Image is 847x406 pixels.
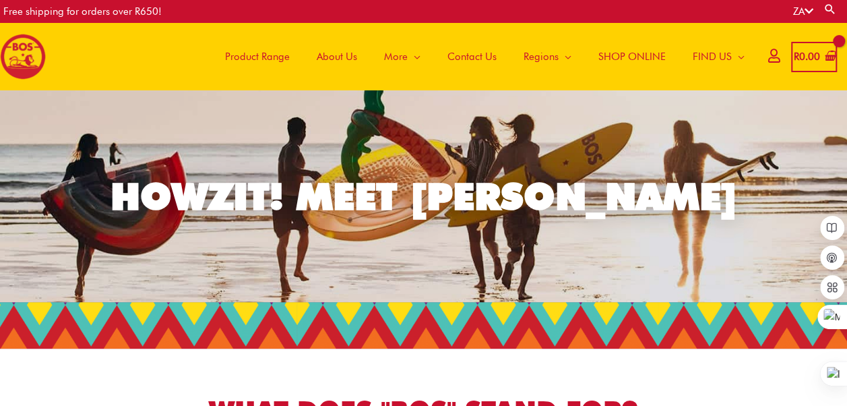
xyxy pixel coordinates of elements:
span: Contact Us [447,36,497,77]
a: Search button [823,3,837,16]
span: About Us [317,36,357,77]
a: About Us [303,23,371,90]
a: Contact Us [434,23,510,90]
a: View Shopping Cart, empty [791,42,837,72]
a: SHOP ONLINE [585,23,679,90]
span: SHOP ONLINE [598,36,666,77]
span: Product Range [225,36,290,77]
span: FIND US [693,36,732,77]
nav: Site Navigation [201,23,758,90]
span: R [794,51,799,63]
a: ZA [793,5,813,18]
a: More [371,23,434,90]
bdi: 0.00 [794,51,820,63]
a: Regions [510,23,585,90]
span: Regions [524,36,559,77]
a: Product Range [212,23,303,90]
div: HOWZIT! MEET [PERSON_NAME] [111,178,737,215]
span: More [384,36,408,77]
